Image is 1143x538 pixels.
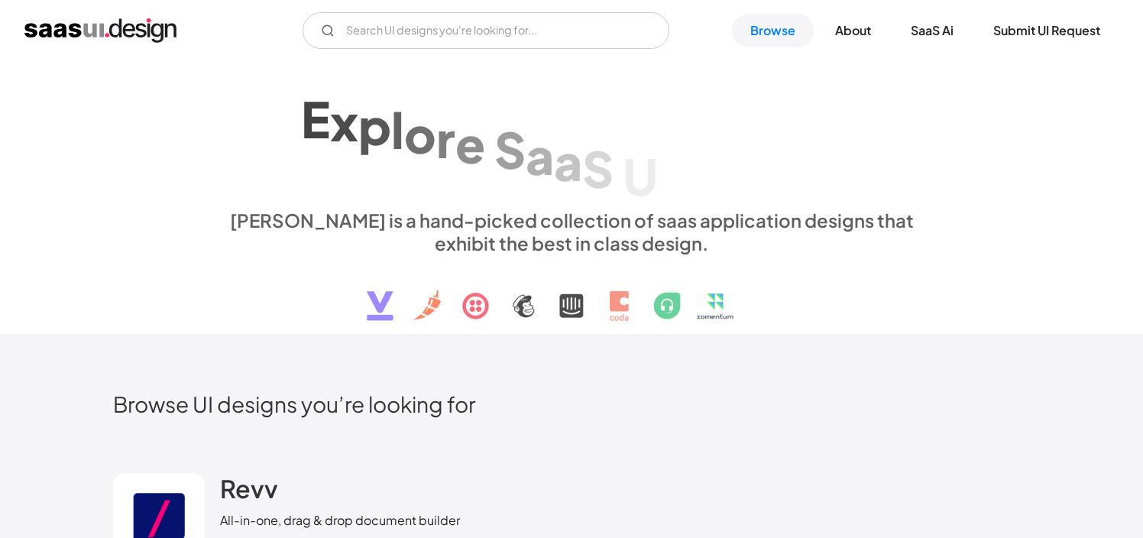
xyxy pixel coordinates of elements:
h2: Revv [220,473,278,504]
div: U [623,146,658,205]
a: Revv [220,473,278,511]
div: [PERSON_NAME] is a hand-picked collection of saas application designs that exhibit the best in cl... [220,209,923,254]
h1: Explore SaaS UI design patterns & interactions. [220,76,923,194]
div: E [301,89,330,147]
a: Submit UI Request [975,14,1119,47]
a: Browse [732,14,814,47]
div: o [404,104,436,163]
div: S [582,139,614,198]
div: a [554,132,582,191]
div: a [526,126,554,185]
div: r [436,109,455,168]
input: Search UI designs you're looking for... [303,12,669,49]
div: e [455,115,485,173]
div: S [494,120,526,179]
h2: Browse UI designs you’re looking for [113,391,1030,417]
div: l [391,100,404,159]
a: About [817,14,889,47]
form: Email Form [303,12,669,49]
a: home [24,18,176,43]
a: SaaS Ai [892,14,972,47]
div: All-in-one, drag & drop document builder [220,511,460,530]
div: p [358,96,391,154]
img: text, icon, saas logo [340,254,803,334]
div: x [330,92,358,151]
